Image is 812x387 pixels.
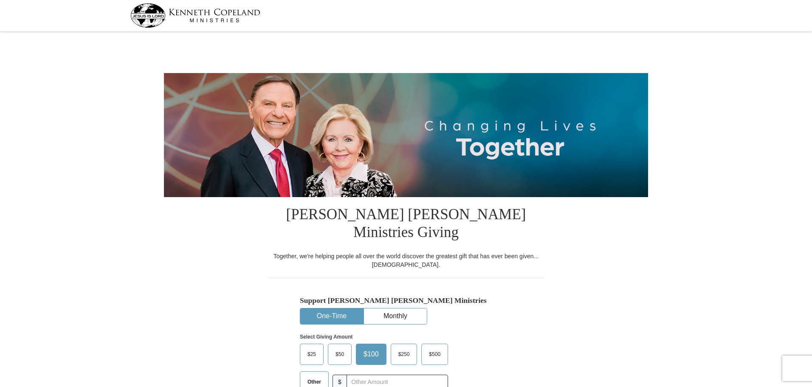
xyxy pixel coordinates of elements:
[303,348,320,361] span: $25
[300,296,512,305] h5: Support [PERSON_NAME] [PERSON_NAME] Ministries
[268,197,544,252] h1: [PERSON_NAME] [PERSON_NAME] Ministries Giving
[268,252,544,269] div: Together, we're helping people all over the world discover the greatest gift that has ever been g...
[425,348,445,361] span: $500
[364,308,427,324] button: Monthly
[300,308,363,324] button: One-Time
[394,348,414,361] span: $250
[331,348,348,361] span: $50
[300,334,352,340] strong: Select Giving Amount
[130,3,260,28] img: kcm-header-logo.svg
[359,348,383,361] span: $100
